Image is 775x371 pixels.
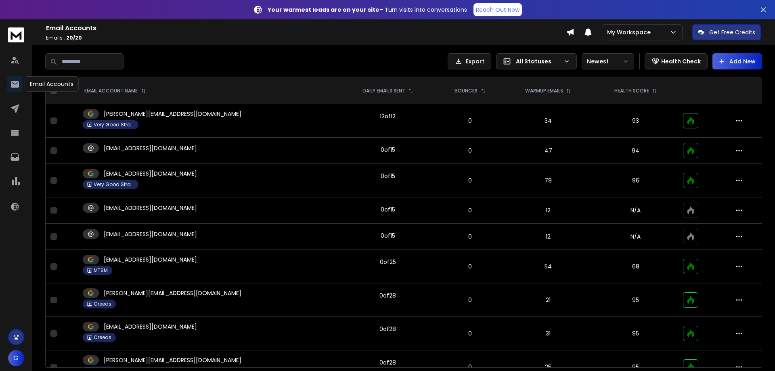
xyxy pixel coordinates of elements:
[593,164,678,197] td: 96
[661,57,701,65] p: Health Check
[8,350,24,366] button: G
[381,205,395,214] div: 0 of 15
[614,88,649,94] p: HEALTH SCORE
[268,6,467,14] p: – Turn visits into conversations
[582,53,634,69] button: Newest
[104,323,197,331] p: [EMAIL_ADDRESS][DOMAIN_NAME]
[503,164,593,197] td: 79
[593,138,678,164] td: 94
[503,138,593,164] td: 47
[593,250,678,283] td: 68
[525,88,563,94] p: WARMUP EMAILS
[379,358,396,367] div: 0 of 28
[380,112,396,120] div: 12 of 12
[380,258,396,266] div: 0 of 25
[607,28,654,36] p: My Workspace
[516,57,560,65] p: All Statuses
[8,27,24,42] img: logo
[441,147,499,155] p: 0
[645,53,708,69] button: Health Check
[379,325,396,333] div: 0 of 28
[709,28,755,36] p: Get Free Credits
[362,88,405,94] p: DAILY EMAILS SENT
[46,23,566,33] h1: Email Accounts
[503,317,593,350] td: 31
[441,262,499,270] p: 0
[593,104,678,138] td: 93
[441,329,499,337] p: 0
[94,267,108,274] p: MTSM
[104,356,241,364] p: [PERSON_NAME][EMAIL_ADDRESS][DOMAIN_NAME]
[104,144,197,152] p: [EMAIL_ADDRESS][DOMAIN_NAME]
[104,110,241,118] p: [PERSON_NAME][EMAIL_ADDRESS][DOMAIN_NAME]
[441,363,499,371] p: 0
[503,224,593,250] td: 12
[692,24,761,40] button: Get Free Credits
[66,34,82,41] span: 20 / 20
[381,146,395,154] div: 0 of 15
[473,3,522,16] a: Reach Out Now
[712,53,762,69] button: Add New
[503,197,593,224] td: 12
[104,204,197,212] p: [EMAIL_ADDRESS][DOMAIN_NAME]
[593,283,678,317] td: 95
[25,76,79,92] div: Email Accounts
[598,233,673,241] p: N/A
[441,176,499,184] p: 0
[104,230,197,238] p: [EMAIL_ADDRESS][DOMAIN_NAME]
[593,317,678,350] td: 95
[441,233,499,241] p: 0
[94,122,134,128] p: Very Good Strategies
[104,289,241,297] p: [PERSON_NAME][EMAIL_ADDRESS][DOMAIN_NAME]
[381,232,395,240] div: 0 of 15
[455,88,478,94] p: BOUNCES
[94,181,134,188] p: Very Good Strategies
[476,6,519,14] p: Reach Out Now
[503,283,593,317] td: 21
[441,206,499,214] p: 0
[84,88,146,94] div: EMAIL ACCOUNT NAME
[94,301,111,307] p: Creeds
[104,256,197,264] p: [EMAIL_ADDRESS][DOMAIN_NAME]
[598,206,673,214] p: N/A
[441,117,499,125] p: 0
[104,170,197,178] p: [EMAIL_ADDRESS][DOMAIN_NAME]
[448,53,491,69] button: Export
[46,35,566,41] p: Emails :
[381,172,395,180] div: 0 of 15
[503,104,593,138] td: 34
[441,296,499,304] p: 0
[94,334,111,341] p: Creeds
[268,6,379,14] strong: Your warmest leads are on your site
[379,291,396,300] div: 0 of 28
[503,250,593,283] td: 54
